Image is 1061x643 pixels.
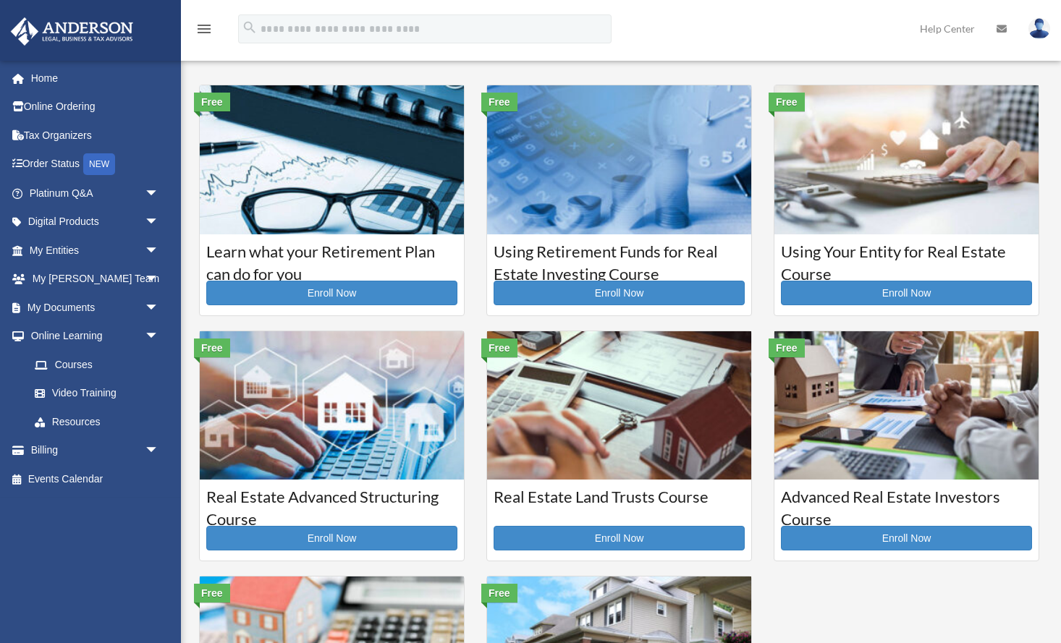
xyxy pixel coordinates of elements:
a: Video Training [20,379,181,408]
img: Anderson Advisors Platinum Portal [7,17,138,46]
a: Events Calendar [10,464,181,493]
div: Free [769,338,805,357]
div: Free [194,93,230,111]
a: Home [10,64,181,93]
a: Enroll Now [781,281,1032,305]
span: arrow_drop_down [145,179,174,208]
a: Tax Organizers [10,121,181,150]
a: Platinum Q&Aarrow_drop_down [10,179,181,208]
span: arrow_drop_down [145,322,174,352]
a: Enroll Now [206,526,457,550]
span: arrow_drop_down [145,265,174,294]
a: menu [195,25,213,38]
h3: Real Estate Advanced Structuring Course [206,486,457,522]
div: Free [769,93,805,111]
a: Enroll Now [494,526,745,550]
i: search [242,20,258,35]
img: User Pic [1028,18,1050,39]
span: arrow_drop_down [145,293,174,323]
a: My Documentsarrow_drop_down [10,293,181,322]
h3: Advanced Real Estate Investors Course [781,486,1032,522]
a: Online Ordering [10,93,181,122]
a: Digital Productsarrow_drop_down [10,208,181,237]
span: arrow_drop_down [145,208,174,237]
span: arrow_drop_down [145,236,174,265]
a: Resources [20,407,181,436]
h3: Using Your Entity for Real Estate Course [781,241,1032,277]
div: Free [481,584,517,602]
div: Free [481,338,517,357]
a: My [PERSON_NAME] Teamarrow_drop_down [10,265,181,294]
div: NEW [83,153,115,175]
a: Order StatusNEW [10,150,181,179]
a: Enroll Now [206,281,457,305]
div: Free [481,93,517,111]
a: Enroll Now [781,526,1032,550]
div: Free [194,338,230,357]
i: menu [195,20,213,38]
a: Courses [20,350,174,379]
a: Online Learningarrow_drop_down [10,322,181,351]
a: My Entitiesarrow_drop_down [10,236,181,265]
h3: Using Retirement Funds for Real Estate Investing Course [494,241,745,277]
h3: Real Estate Land Trusts Course [494,486,745,522]
a: Billingarrow_drop_down [10,436,181,465]
a: Enroll Now [494,281,745,305]
span: arrow_drop_down [145,436,174,466]
div: Free [194,584,230,602]
h3: Learn what your Retirement Plan can do for you [206,241,457,277]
